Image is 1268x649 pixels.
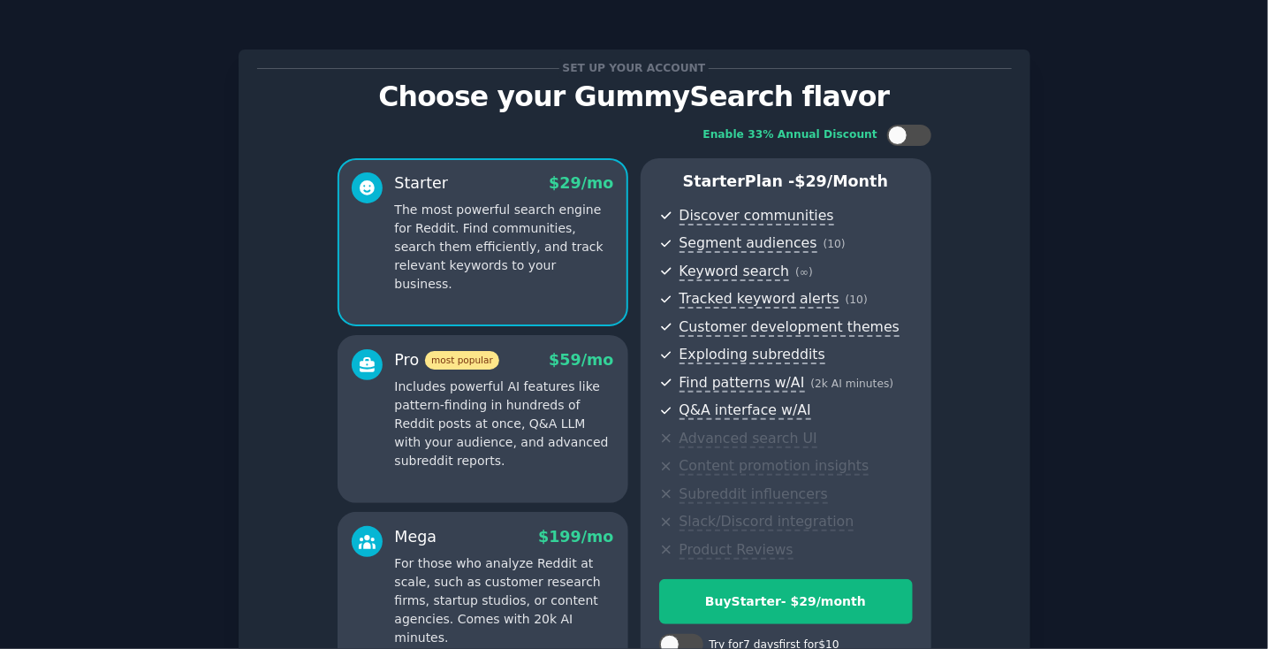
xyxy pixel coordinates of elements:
span: Keyword search [680,263,790,281]
span: ( 10 ) [824,238,846,250]
span: Customer development themes [680,318,900,337]
p: Starter Plan - [659,171,913,193]
div: Enable 33% Annual Discount [703,127,878,143]
span: Discover communities [680,207,834,225]
p: Choose your GummySearch flavor [257,81,1012,112]
span: $ 29 /mo [549,174,613,192]
font: Mega [395,526,437,548]
span: Find patterns w/AI [680,374,805,393]
font: Starter [395,172,449,195]
font: Pro [395,349,420,371]
span: $ 199 /mo [538,528,613,546]
span: ( 10 ) [846,294,868,306]
span: Set up your account [559,59,709,78]
div: Buy Starter - $ 29 /month [660,592,912,611]
span: ( ∞ ) [795,266,813,279]
span: most popular [425,351,499,370]
span: $ 59 /mo [549,351,613,369]
span: Tracked keyword alerts [680,290,839,309]
span: Advanced search UI [680,430,817,448]
span: Product Reviews [680,541,793,560]
span: Q&A interface w/AI [680,401,811,420]
span: Content promotion insights [680,457,869,476]
span: Subreddit influencers [680,485,828,504]
p: Includes powerful AI features like pattern-finding in hundreds of Reddit posts at once, Q&A LLM w... [395,378,614,470]
span: ( 2k AI minutes ) [811,378,894,390]
span: Slack/Discord integration [680,513,854,531]
span: $ 29 /month [795,172,889,190]
span: Segment audiences [680,234,817,253]
span: Exploding subreddits [680,346,825,364]
button: BuyStarter- $29/month [659,579,913,624]
p: For those who analyze Reddit at scale, such as customer research firms, startup studios, or conte... [395,554,614,647]
p: The most powerful search engine for Reddit. Find communities, search them efficiently, and track ... [395,201,614,294]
